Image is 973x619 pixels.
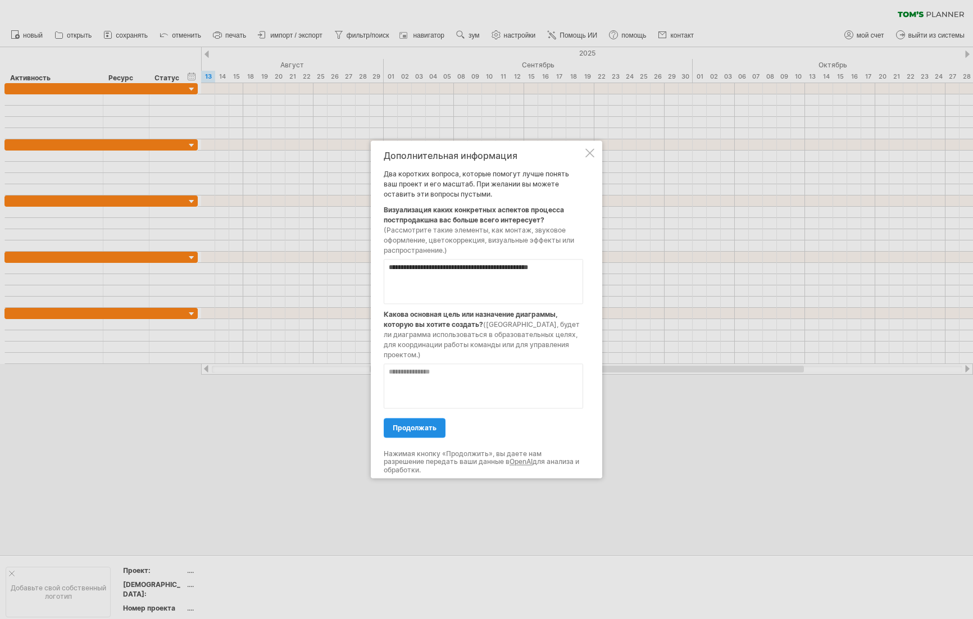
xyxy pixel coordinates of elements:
[384,458,579,474] font: для анализа и обработки.
[510,458,533,466] a: OpenAI
[393,424,437,432] font: продолжать
[384,206,564,224] font: Визуализация каких конкретных аспектов процесса постпродакшна вас больше всего интересует?
[384,226,574,254] font: (Рассмотрите такие элементы, как монтаж, звуковое оформление, цветокоррекция, визуальные эффекты ...
[384,150,517,161] font: Дополнительная информация
[384,418,445,438] a: продолжать
[384,449,542,466] font: Нажимая кнопку «Продолжить», вы даете нам разрешение передать ваши данные в
[384,310,558,329] font: Какова основная цель или назначение диаграммы, которую вы хотите создать?
[384,170,569,198] font: Два коротких вопроса, которые помогут лучше понять ваш проект и его масштаб. При желании вы может...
